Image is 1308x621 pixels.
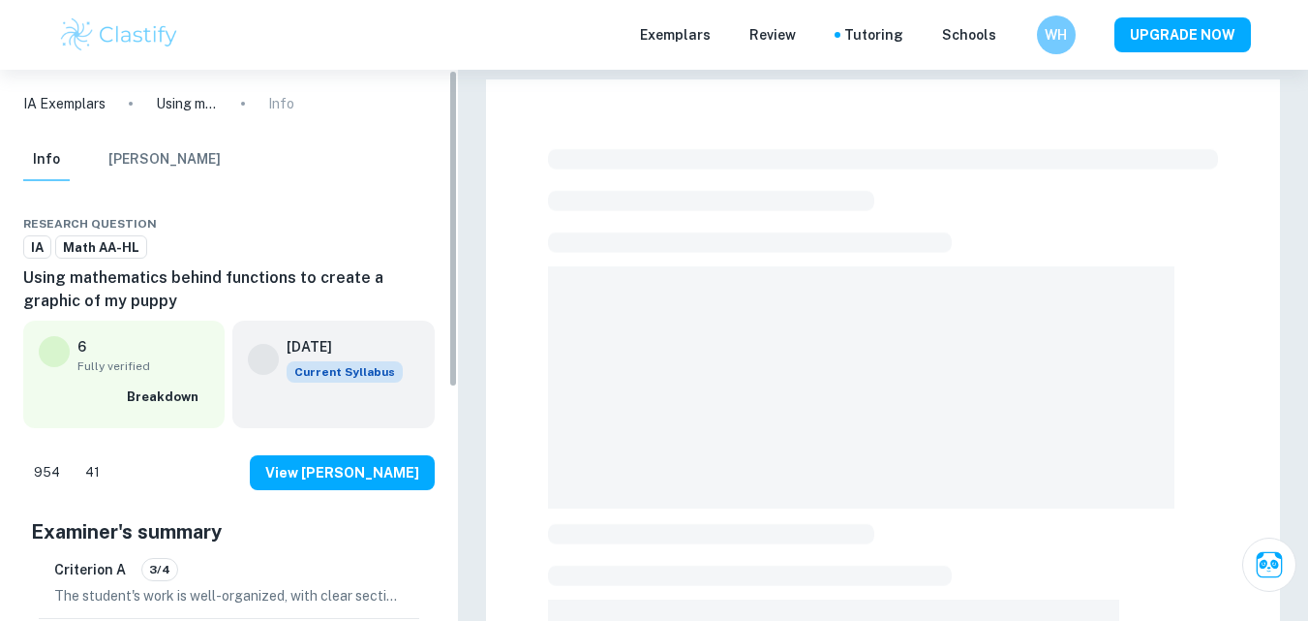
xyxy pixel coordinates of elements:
[23,266,435,313] h6: Using mathematics behind functions to create a graphic of my puppy
[1114,17,1251,52] button: UPGRADE NOW
[361,212,377,235] div: Share
[142,561,177,578] span: 3/4
[31,517,427,546] h5: Examiner's summary
[77,336,86,357] p: 6
[250,455,435,490] button: View [PERSON_NAME]
[23,457,71,488] div: Like
[1242,538,1296,592] button: Ask Clai
[640,24,711,46] p: Exemplars
[54,559,126,580] h6: Criterion A
[24,238,50,258] span: IA
[23,235,51,260] a: IA
[55,235,147,260] a: Math AA-HL
[942,24,996,46] a: Schools
[749,24,796,46] p: Review
[380,212,396,235] div: Download
[75,463,110,482] span: 41
[56,238,146,258] span: Math AA-HL
[844,24,903,46] a: Tutoring
[58,16,181,54] img: Clastify logo
[23,93,106,114] a: IA Exemplars
[287,361,403,383] div: This exemplar is based on the current syllabus. Feel free to refer to it for inspiration/ideas wh...
[156,93,218,114] p: Using mathematics behind functions to create a graphic of my puppy
[268,93,294,114] p: Info
[77,357,209,375] span: Fully verified
[1012,30,1021,40] button: Help and Feedback
[287,336,387,357] h6: [DATE]
[1045,24,1067,46] h6: WH
[1037,16,1076,54] button: WH
[108,139,221,181] button: [PERSON_NAME]
[23,139,70,181] button: Info
[75,457,110,488] div: Dislike
[419,212,435,235] div: Report issue
[287,361,403,383] span: Current Syllabus
[23,463,71,482] span: 954
[54,585,404,606] p: The student's work is well-organized, with clear sections including introduction, body, and concl...
[23,215,157,233] span: Research question
[122,383,209,412] button: Breakdown
[400,212,415,235] div: Bookmark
